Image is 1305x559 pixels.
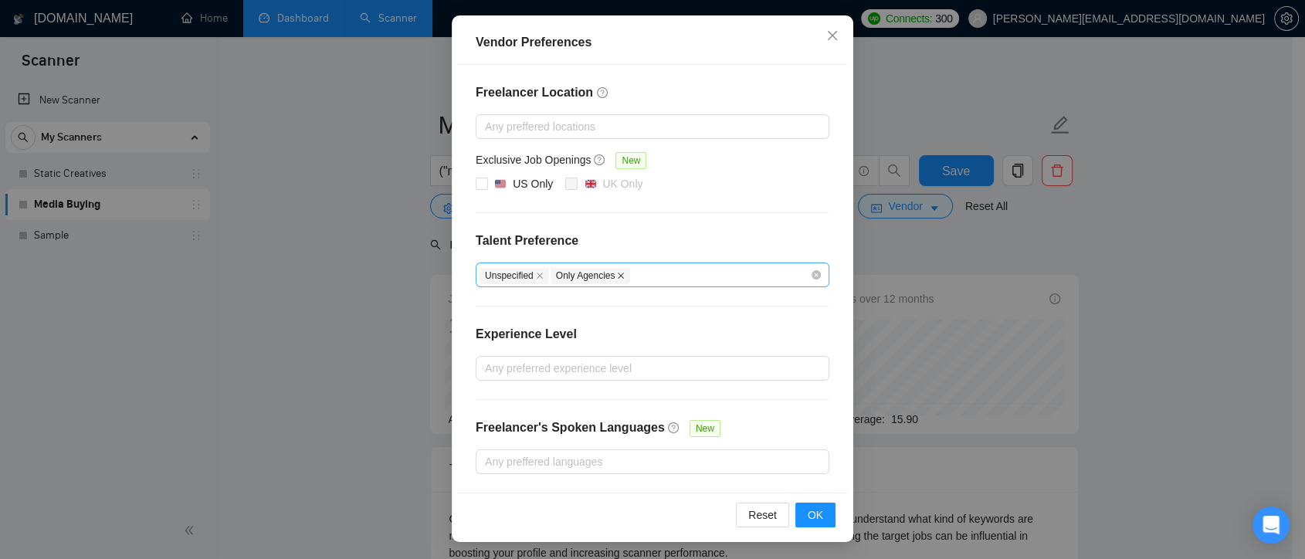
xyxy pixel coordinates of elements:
h4: Talent Preference [476,232,829,250]
div: US Only [513,175,553,192]
button: OK [795,503,836,527]
span: close [536,272,544,279]
span: close [826,29,839,42]
div: Open Intercom Messenger [1252,506,1290,544]
div: UK Only [602,175,642,192]
h4: Freelancer's Spoken Languages [476,418,665,437]
span: question-circle [597,86,609,99]
img: 🇺🇸 [495,178,506,189]
h4: Experience Level [476,325,577,344]
span: New [615,152,646,169]
span: close-circle [812,270,821,279]
span: New [690,420,720,437]
span: Unspecified [480,268,549,284]
span: Only Agencies [551,268,631,284]
button: Reset [736,503,789,527]
span: close [617,272,625,279]
button: Close [812,15,853,57]
div: Vendor Preferences [476,33,829,52]
span: question-circle [594,154,606,166]
h4: Freelancer Location [476,83,829,102]
span: Reset [748,506,777,523]
span: OK [808,506,823,523]
h5: Exclusive Job Openings [476,151,591,168]
span: question-circle [668,422,680,434]
img: 🇬🇧 [585,178,596,189]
